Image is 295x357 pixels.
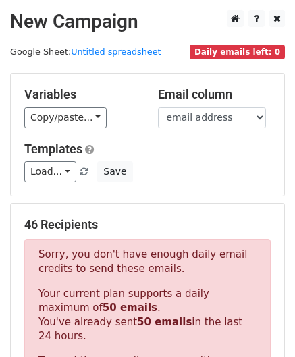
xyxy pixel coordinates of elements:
p: Sorry, you don't have enough daily email credits to send these emails. [38,248,257,276]
p: Your current plan supports a daily maximum of . You've already sent in the last 24 hours. [38,287,257,344]
span: Daily emails left: 0 [190,45,285,59]
button: Save [97,161,132,182]
a: Daily emails left: 0 [190,47,285,57]
strong: 50 emails [103,302,157,314]
a: Load... [24,161,76,182]
h5: Variables [24,87,138,102]
iframe: Chat Widget [227,292,295,357]
small: Google Sheet: [10,47,161,57]
h2: New Campaign [10,10,285,33]
a: Untitled spreadsheet [71,47,161,57]
strong: 50 emails [137,316,192,328]
h5: Email column [158,87,271,102]
a: Copy/paste... [24,107,107,128]
a: Templates [24,142,82,156]
h5: 46 Recipients [24,217,271,232]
